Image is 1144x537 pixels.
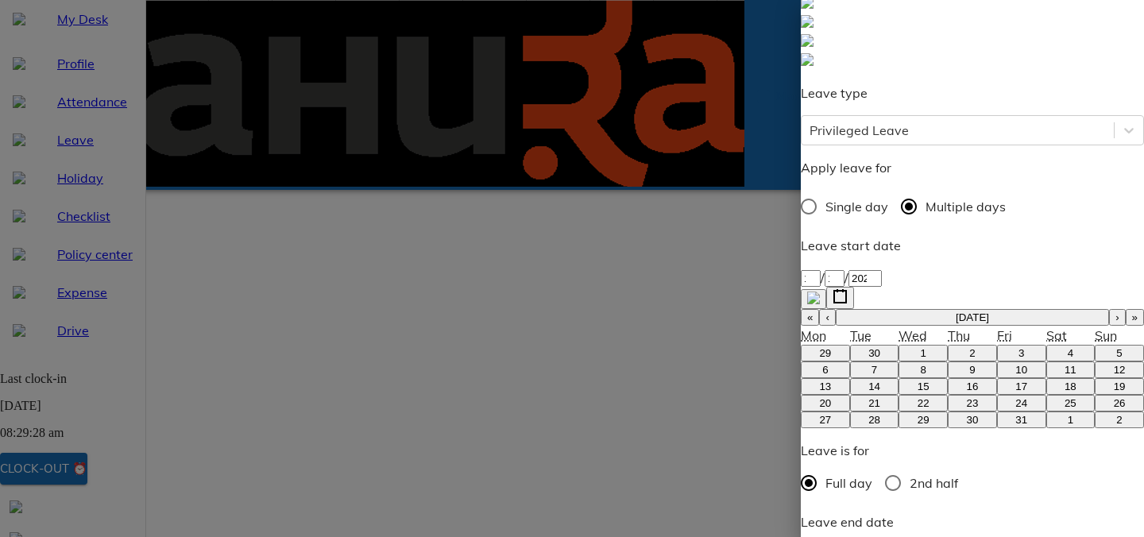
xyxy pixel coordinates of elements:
[801,236,1144,255] p: Leave start date
[801,190,1144,223] div: daytype
[997,327,1012,343] abbr: Friday
[948,361,997,378] button: 9 October 2025
[948,395,997,411] button: 23 October 2025
[801,512,1144,531] p: Leave end date
[1114,397,1126,409] abbr: 26 October 2025
[1126,309,1144,326] button: »
[918,381,929,392] abbr: 15 October 2025
[1095,378,1144,395] button: 19 October 2025
[1114,364,1126,376] abbr: 12 October 2025
[819,309,835,326] button: ‹
[825,473,872,493] span: Full day
[1065,397,1076,409] abbr: 25 October 2025
[1018,347,1024,359] abbr: 3 October 2025
[850,411,899,428] button: 28 October 2025
[1095,411,1144,428] button: 2 November 2025
[801,83,1144,102] p: Leave type
[1015,397,1027,409] abbr: 24 October 2025
[1046,327,1067,343] abbr: Saturday
[1095,327,1117,343] abbr: Sunday
[819,414,831,426] abbr: 27 October 2025
[1046,411,1096,428] button: 1 November 2025
[1116,347,1122,359] abbr: 5 October 2025
[801,52,1144,71] a: sumHR admin
[967,397,979,409] abbr: 23 October 2025
[1065,364,1076,376] abbr: 11 October 2025
[1065,381,1076,392] abbr: 18 October 2025
[872,364,877,376] abbr: 7 October 2025
[899,327,927,343] abbr: Wednesday
[997,378,1046,395] button: 17 October 2025
[1015,414,1027,426] abbr: 31 October 2025
[801,15,814,28] img: defaultEmp.0e2b4d71.svg
[969,347,975,359] abbr: 2 October 2025
[926,197,1006,216] span: Multiple days
[850,361,899,378] button: 7 October 2025
[948,345,997,361] button: 2 October 2025
[1095,395,1144,411] button: 26 October 2025
[997,345,1046,361] button: 3 October 2025
[801,309,819,326] button: «
[810,121,909,140] div: Privileged Leave
[997,395,1046,411] button: 24 October 2025
[848,270,882,287] input: ----
[899,361,948,378] button: 8 October 2025
[801,14,1144,33] a: Ritvik Lukose
[801,378,850,395] button: 13 October 2025
[801,270,821,287] input: --
[899,345,948,361] button: 1 October 2025
[801,345,850,361] button: 29 September 2025
[1046,361,1096,378] button: 11 October 2025
[1046,345,1096,361] button: 4 October 2025
[825,270,844,287] input: --
[918,397,929,409] abbr: 22 October 2025
[868,414,880,426] abbr: 28 October 2025
[967,414,979,426] abbr: 30 October 2025
[850,378,899,395] button: 14 October 2025
[1109,309,1125,326] button: ›
[1114,381,1126,392] abbr: 19 October 2025
[1095,345,1144,361] button: 5 October 2025
[801,466,1144,500] div: Gender
[801,160,891,176] span: Apply leave for
[801,441,1144,460] p: Leave is for
[822,364,828,376] abbr: 6 October 2025
[948,411,997,428] button: 30 October 2025
[997,361,1046,378] button: 10 October 2025
[948,378,997,395] button: 16 October 2025
[1046,378,1096,395] button: 18 October 2025
[910,473,958,493] span: 2nd half
[967,381,979,392] abbr: 16 October 2025
[868,347,880,359] abbr: 30 September 2025
[1095,361,1144,378] button: 12 October 2025
[868,381,880,392] abbr: 14 October 2025
[1015,381,1027,392] abbr: 17 October 2025
[801,361,850,378] button: 6 October 2025
[868,397,880,409] abbr: 21 October 2025
[801,411,850,428] button: 27 October 2025
[819,397,831,409] abbr: 20 October 2025
[836,309,1109,326] button: [DATE]
[1068,347,1073,359] abbr: 4 October 2025
[1068,414,1073,426] abbr: 1 November 2025
[899,395,948,411] button: 22 October 2025
[1015,364,1027,376] abbr: 10 October 2025
[921,347,926,359] abbr: 1 October 2025
[819,381,831,392] abbr: 13 October 2025
[850,345,899,361] button: 30 September 2025
[801,327,826,343] abbr: Monday
[821,269,825,285] span: /
[801,34,814,47] img: defaultEmp.0e2b4d71.svg
[807,292,820,304] img: clearIcon.00697547.svg
[850,327,872,343] abbr: Tuesday
[997,411,1046,428] button: 31 October 2025
[948,327,970,343] abbr: Thursday
[801,395,850,411] button: 20 October 2025
[921,364,926,376] abbr: 8 October 2025
[850,395,899,411] button: 21 October 2025
[825,197,888,216] span: Single day
[801,53,814,66] img: defaultEmp.0e2b4d71.svg
[1046,395,1096,411] button: 25 October 2025
[1116,414,1122,426] abbr: 2 November 2025
[844,269,848,285] span: /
